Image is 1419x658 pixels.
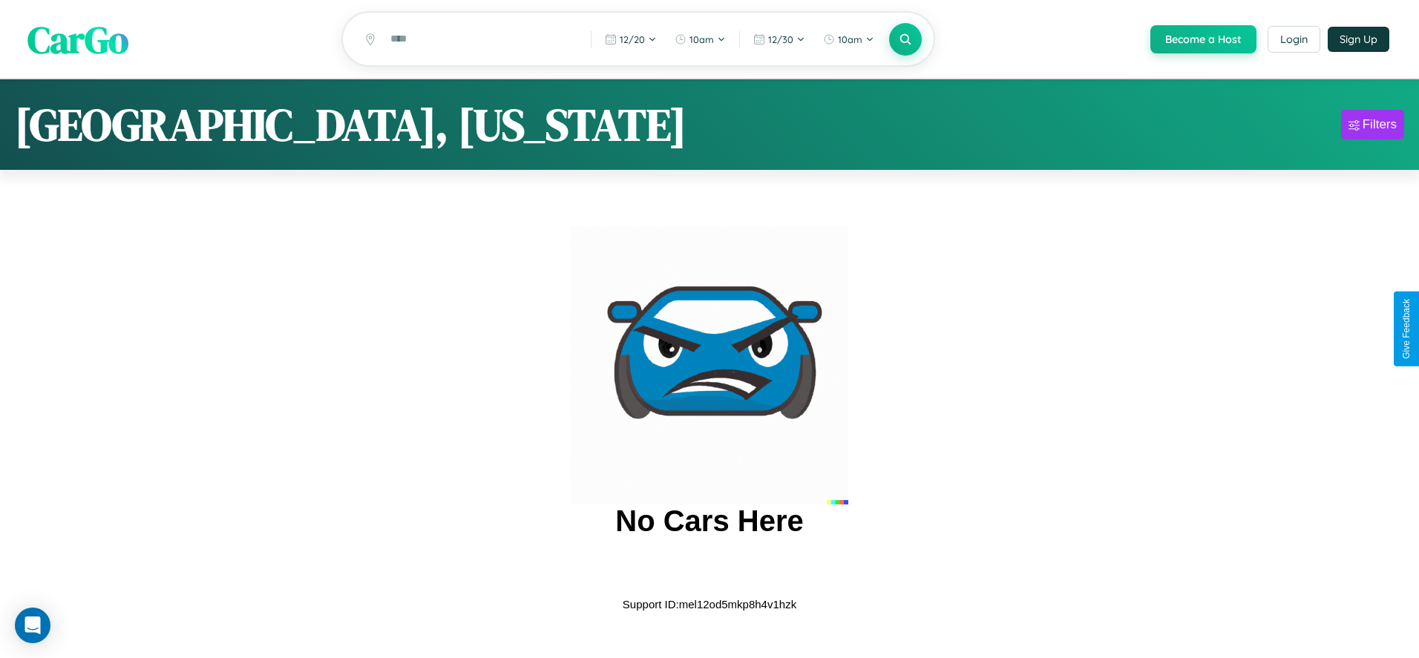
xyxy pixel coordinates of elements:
h2: No Cars Here [615,504,803,538]
div: Filters [1363,117,1397,132]
button: 12/30 [746,27,813,51]
button: Become a Host [1150,25,1256,53]
button: 10am [667,27,733,51]
p: Support ID: mel12od5mkp8h4v1hzk [623,594,796,614]
span: 12 / 30 [768,33,793,45]
div: Open Intercom Messenger [15,608,50,643]
button: Filters [1341,110,1404,139]
h1: [GEOGRAPHIC_DATA], [US_STATE] [15,94,686,155]
img: car [571,226,848,504]
span: 10am [689,33,714,45]
span: 12 / 20 [620,33,645,45]
div: Give Feedback [1401,299,1412,359]
button: 12/20 [597,27,664,51]
button: Login [1268,26,1320,53]
button: 10am [816,27,882,51]
button: Sign Up [1328,27,1389,52]
span: CarGo [27,13,128,65]
span: 10am [838,33,862,45]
